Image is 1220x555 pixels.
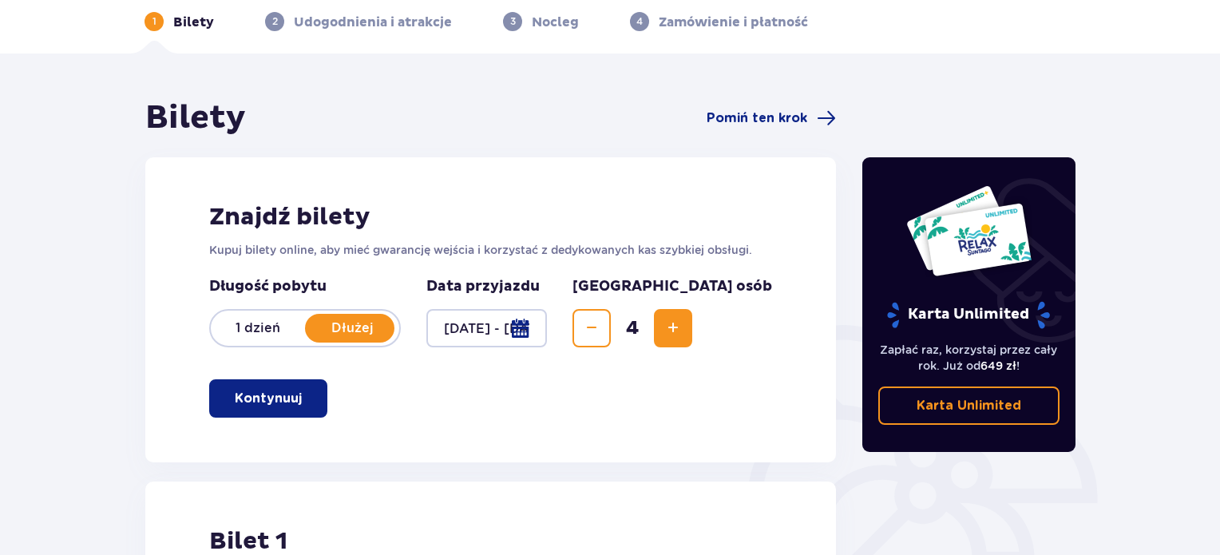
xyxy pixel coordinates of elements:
[211,319,305,337] p: 1 dzień
[614,316,651,340] span: 4
[209,242,772,258] p: Kupuj bilety online, aby mieć gwarancję wejścia i korzystać z dedykowanych kas szybkiej obsługi.
[572,309,611,347] button: Decrease
[235,390,302,407] p: Kontynuuj
[707,109,807,127] span: Pomiń ten krok
[878,387,1060,425] a: Karta Unlimited
[294,14,452,31] p: Udogodnienia i atrakcje
[707,109,836,128] a: Pomiń ten krok
[145,98,246,138] h1: Bilety
[532,14,579,31] p: Nocleg
[980,359,1016,372] span: 649 zł
[654,309,692,347] button: Increase
[917,397,1021,414] p: Karta Unlimited
[426,277,540,296] p: Data przyjazdu
[209,379,327,418] button: Kontynuuj
[510,14,516,29] p: 3
[209,202,772,232] h2: Znajdź bilety
[305,319,399,337] p: Dłużej
[636,14,643,29] p: 4
[572,277,772,296] p: [GEOGRAPHIC_DATA] osób
[878,342,1060,374] p: Zapłać raz, korzystaj przez cały rok. Już od !
[173,14,214,31] p: Bilety
[209,277,401,296] p: Długość pobytu
[152,14,156,29] p: 1
[659,14,808,31] p: Zamówienie i płatność
[885,301,1052,329] p: Karta Unlimited
[272,14,278,29] p: 2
